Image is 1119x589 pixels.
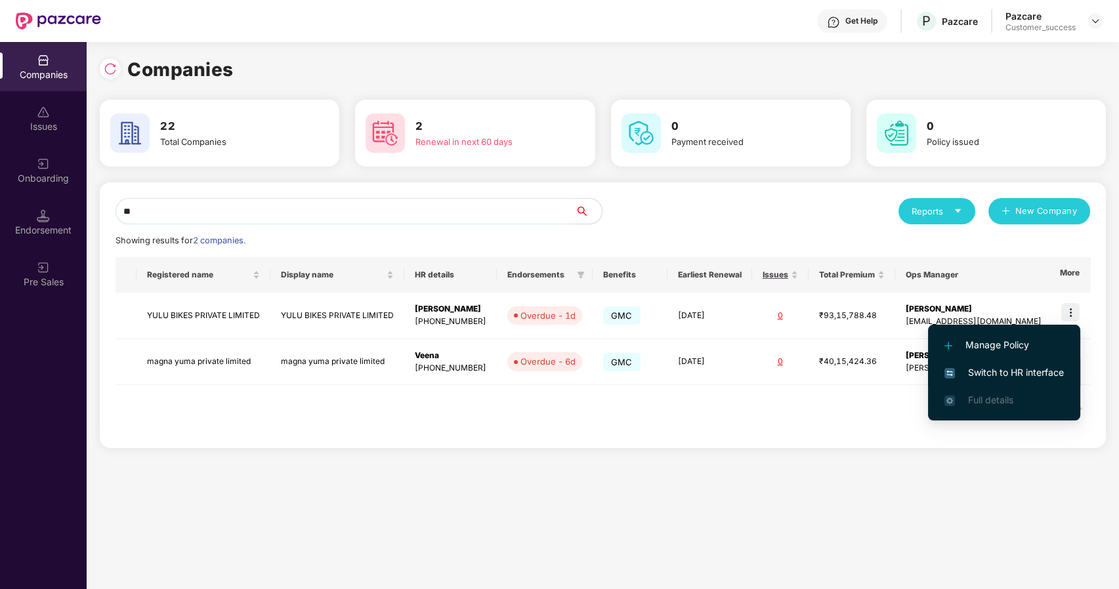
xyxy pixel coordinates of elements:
th: Issues [752,257,809,293]
span: filter [574,267,587,283]
img: svg+xml;base64,PHN2ZyBpZD0iRHJvcGRvd24tMzJ4MzIiIHhtbG5zPSJodHRwOi8vd3d3LnczLm9yZy8yMDAwL3N2ZyIgd2... [1090,16,1101,26]
h3: 22 [160,118,303,135]
h3: 2 [415,118,558,135]
th: Display name [270,257,404,293]
span: caret-down [954,207,962,215]
img: svg+xml;base64,PHN2ZyB4bWxucz0iaHR0cDovL3d3dy53My5vcmcvMjAwMC9zdmciIHdpZHRoPSI2MCIgaGVpZ2h0PSI2MC... [110,113,150,153]
div: Pazcare [942,15,978,28]
span: 2 companies. [193,235,245,245]
img: svg+xml;base64,PHN2ZyB3aWR0aD0iMjAiIGhlaWdodD0iMjAiIHZpZXdCb3g9IjAgMCAyMCAyMCIgZmlsbD0ibm9uZSIgeG... [37,261,50,274]
span: search [575,206,602,216]
th: Total Premium [809,257,895,293]
span: Showing results for [116,235,245,245]
span: Issues [763,270,788,280]
th: Earliest Renewal [667,257,752,293]
span: Total Premium [819,270,875,280]
button: plusNew Company [988,198,1090,224]
img: svg+xml;base64,PHN2ZyB4bWxucz0iaHR0cDovL3d3dy53My5vcmcvMjAwMC9zdmciIHdpZHRoPSIxNiIgaGVpZ2h0PSIxNi... [944,368,955,378]
div: Get Help [845,16,877,26]
span: plus [1002,207,1010,217]
div: Overdue - 6d [520,355,576,368]
div: 0 [763,310,798,322]
img: svg+xml;base64,PHN2ZyBpZD0iQ29tcGFuaWVzIiB4bWxucz0iaHR0cDovL3d3dy53My5vcmcvMjAwMC9zdmciIHdpZHRoPS... [37,54,50,67]
div: Pazcare [1005,10,1076,22]
th: Benefits [593,257,667,293]
img: svg+xml;base64,PHN2ZyB4bWxucz0iaHR0cDovL3d3dy53My5vcmcvMjAwMC9zdmciIHdpZHRoPSIxMi4yMDEiIGhlaWdodD... [944,342,952,350]
span: New Company [1015,205,1078,218]
div: Customer_success [1005,22,1076,33]
img: icon [1061,303,1080,321]
div: Payment received [671,135,814,148]
div: [PHONE_NUMBER] [415,362,486,375]
img: svg+xml;base64,PHN2ZyB4bWxucz0iaHR0cDovL3d3dy53My5vcmcvMjAwMC9zdmciIHdpZHRoPSIxNi4zNjMiIGhlaWdodD... [944,396,955,406]
h3: 0 [927,118,1069,135]
div: ₹93,15,788.48 [819,310,885,322]
span: Manage Policy [944,338,1064,352]
td: [DATE] [667,339,752,386]
img: svg+xml;base64,PHN2ZyB4bWxucz0iaHR0cDovL3d3dy53My5vcmcvMjAwMC9zdmciIHdpZHRoPSI2MCIgaGVpZ2h0PSI2MC... [622,113,661,153]
th: Registered name [137,257,270,293]
td: YULU BIKES PRIVATE LIMITED [137,293,270,339]
img: svg+xml;base64,PHN2ZyBpZD0iSXNzdWVzX2Rpc2FibGVkIiB4bWxucz0iaHR0cDovL3d3dy53My5vcmcvMjAwMC9zdmciIH... [37,106,50,119]
div: Total Companies [160,135,303,148]
span: GMC [603,353,641,371]
img: svg+xml;base64,PHN2ZyB4bWxucz0iaHR0cDovL3d3dy53My5vcmcvMjAwMC9zdmciIHdpZHRoPSI2MCIgaGVpZ2h0PSI2MC... [366,113,405,153]
th: HR details [404,257,497,293]
td: magna yuma private limited [270,339,404,386]
span: Full details [968,394,1013,405]
div: [PERSON_NAME] [415,303,486,315]
span: Endorsements [507,270,572,280]
img: New Pazcare Logo [16,12,101,30]
span: Display name [281,270,384,280]
h1: Companies [127,55,234,84]
div: Overdue - 1d [520,309,576,322]
h3: 0 [671,118,814,135]
div: Veena [415,350,486,362]
div: ₹40,15,424.36 [819,355,885,368]
span: Registered name [147,270,250,280]
img: svg+xml;base64,PHN2ZyB4bWxucz0iaHR0cDovL3d3dy53My5vcmcvMjAwMC9zdmciIHdpZHRoPSI2MCIgaGVpZ2h0PSI2MC... [877,113,916,153]
div: Policy issued [927,135,1069,148]
img: svg+xml;base64,PHN2ZyBpZD0iSGVscC0zMngzMiIgeG1sbnM9Imh0dHA6Ly93d3cudzMub3JnLzIwMDAvc3ZnIiB3aWR0aD... [827,16,840,29]
td: magna yuma private limited [137,339,270,386]
img: svg+xml;base64,PHN2ZyB3aWR0aD0iMjAiIGhlaWdodD0iMjAiIHZpZXdCb3g9IjAgMCAyMCAyMCIgZmlsbD0ibm9uZSIgeG... [37,157,50,171]
td: [DATE] [667,293,752,339]
div: Renewal in next 60 days [415,135,558,148]
div: Reports [912,205,962,218]
td: YULU BIKES PRIVATE LIMITED [270,293,404,339]
span: Switch to HR interface [944,365,1064,380]
div: [PHONE_NUMBER] [415,315,486,328]
button: search [575,198,602,224]
div: 0 [763,355,798,368]
span: filter [577,271,585,279]
img: svg+xml;base64,PHN2ZyB3aWR0aD0iMTQuNSIgaGVpZ2h0PSIxNC41IiB2aWV3Qm94PSIwIDAgMTYgMTYiIGZpbGw9Im5vbm... [37,209,50,222]
span: GMC [603,306,641,325]
img: svg+xml;base64,PHN2ZyBpZD0iUmVsb2FkLTMyeDMyIiB4bWxucz0iaHR0cDovL3d3dy53My5vcmcvMjAwMC9zdmciIHdpZH... [104,62,117,75]
span: P [922,13,931,29]
th: More [1049,257,1090,293]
